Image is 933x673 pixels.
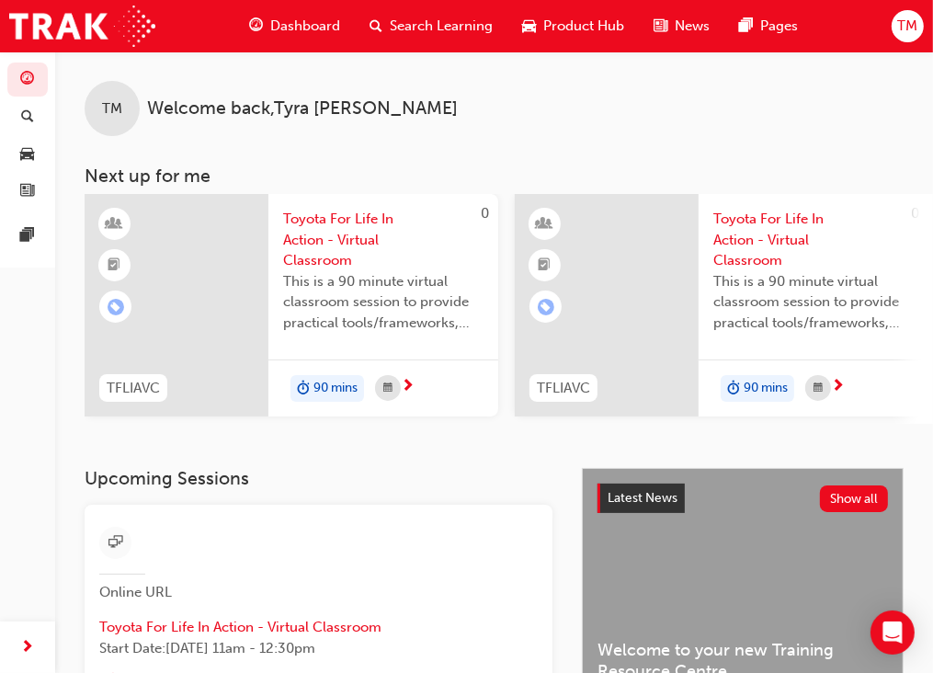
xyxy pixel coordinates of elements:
[355,7,507,45] a: search-iconSearch Learning
[9,6,155,47] img: Trak
[313,378,358,399] span: 90 mins
[21,636,35,659] span: next-icon
[108,254,121,278] span: booktick-icon
[639,7,724,45] a: news-iconNews
[543,16,624,37] span: Product Hub
[99,638,538,659] span: Start Date: [DATE] 11am - 12:30pm
[515,194,928,416] a: 0TFLIAVCToyota For Life In Action - Virtual ClassroomThis is a 90 minute virtual classroom sessio...
[21,146,35,163] span: car-icon
[608,490,677,506] span: Latest News
[507,7,639,45] a: car-iconProduct Hub
[270,16,340,37] span: Dashboard
[85,194,498,416] a: 0TFLIAVCToyota For Life In Action - Virtual ClassroomThis is a 90 minute virtual classroom sessio...
[108,212,121,236] span: learningResourceType_INSTRUCTOR_LED-icon
[147,98,458,120] span: Welcome back , Tyra [PERSON_NAME]
[283,209,484,271] span: Toyota For Life In Action - Virtual Classroom
[744,378,788,399] span: 90 mins
[55,165,933,187] h3: Next up for me
[108,531,122,554] span: sessionType_ONLINE_URL-icon
[911,205,919,222] span: 0
[538,299,554,315] span: learningRecordVerb_ENROLL-icon
[654,15,667,38] span: news-icon
[814,377,823,400] span: calendar-icon
[831,379,845,395] span: next-icon
[522,15,536,38] span: car-icon
[724,7,813,45] a: pages-iconPages
[820,485,889,512] button: Show all
[739,15,753,38] span: pages-icon
[85,468,552,489] h3: Upcoming Sessions
[21,184,35,200] span: news-icon
[892,10,924,42] button: TM
[21,109,34,126] span: search-icon
[102,98,122,120] span: TM
[99,617,538,638] span: Toyota For Life In Action - Virtual Classroom
[108,299,124,315] span: learningRecordVerb_ENROLL-icon
[481,205,489,222] span: 0
[297,377,310,401] span: duration-icon
[537,378,590,399] span: TFLIAVC
[539,212,552,236] span: learningResourceType_INSTRUCTOR_LED-icon
[597,484,888,513] a: Latest NewsShow all
[401,379,415,395] span: next-icon
[897,16,917,37] span: TM
[21,72,35,88] span: guage-icon
[727,377,740,401] span: duration-icon
[383,377,393,400] span: calendar-icon
[370,15,382,38] span: search-icon
[21,228,35,245] span: pages-icon
[675,16,710,37] span: News
[234,7,355,45] a: guage-iconDashboard
[713,209,914,271] span: Toyota For Life In Action - Virtual Classroom
[99,582,191,603] span: Online URL
[249,15,263,38] span: guage-icon
[107,378,160,399] span: TFLIAVC
[713,271,914,334] span: This is a 90 minute virtual classroom session to provide practical tools/frameworks, behaviours a...
[870,610,915,655] div: Open Intercom Messenger
[760,16,798,37] span: Pages
[390,16,493,37] span: Search Learning
[283,271,484,334] span: This is a 90 minute virtual classroom session to provide practical tools/frameworks, behaviours a...
[539,254,552,278] span: booktick-icon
